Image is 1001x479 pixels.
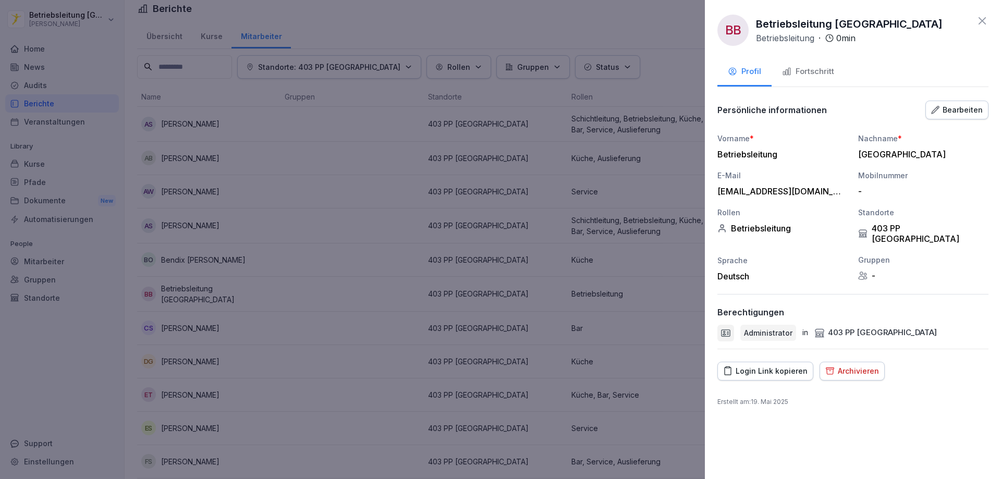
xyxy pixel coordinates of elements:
[756,16,943,32] p: Betriebsleitung [GEOGRAPHIC_DATA]
[858,186,983,196] div: -
[814,327,937,339] div: 403 PP [GEOGRAPHIC_DATA]
[858,254,988,265] div: Gruppen
[717,271,848,281] div: Deutsch
[925,101,988,119] button: Bearbeiten
[717,397,988,407] p: Erstellt am : 19. Mai 2025
[717,186,843,196] div: [EMAIL_ADDRESS][DOMAIN_NAME]
[931,104,983,116] div: Bearbeiten
[717,105,827,115] p: Persönliche informationen
[717,133,848,144] div: Vorname
[717,149,843,159] div: Betriebsleitung
[820,362,885,380] button: Archivieren
[836,32,856,44] p: 0 min
[782,66,834,78] div: Fortschritt
[717,15,749,46] div: BB
[772,58,845,87] button: Fortschritt
[756,32,856,44] div: ·
[717,362,813,380] button: Login Link kopieren
[717,58,772,87] button: Profil
[717,207,848,218] div: Rollen
[858,207,988,218] div: Standorte
[756,32,814,44] p: Betriebsleitung
[717,223,848,234] div: Betriebsleitung
[858,271,988,281] div: -
[723,365,808,377] div: Login Link kopieren
[858,149,983,159] div: [GEOGRAPHIC_DATA]
[744,327,792,338] p: Administrator
[825,365,879,377] div: Archivieren
[717,307,784,317] p: Berechtigungen
[717,255,848,266] div: Sprache
[717,170,848,181] div: E-Mail
[728,66,761,78] div: Profil
[858,133,988,144] div: Nachname
[858,223,988,244] div: 403 PP [GEOGRAPHIC_DATA]
[858,170,988,181] div: Mobilnummer
[802,327,808,339] p: in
